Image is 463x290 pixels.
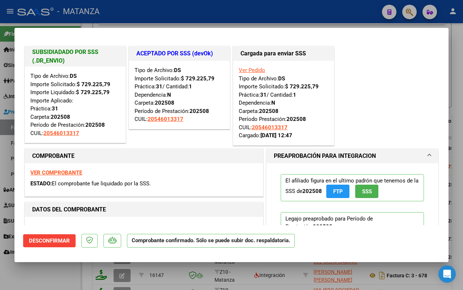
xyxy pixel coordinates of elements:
div: Tipo de Archivo: Importe Solicitado: Práctica: / Cantidad: Dependencia: Carpeta: Período de Prest... [135,66,224,123]
strong: N [167,92,171,98]
button: FTP [326,185,349,198]
strong: 31 [156,83,162,90]
strong: $ 729.225,79 [285,83,319,90]
div: Tipo de Archivo: Importe Solicitado: Práctica: / Cantidad: Dependencia: Carpeta: Período Prestaci... [239,66,328,140]
h1: SUBSIDIADADO POR SSS (.DR_ENVIO) [32,48,118,65]
strong: DS [278,75,285,82]
span: 20546013317 [252,124,288,131]
strong: 202508 [313,223,332,230]
strong: DS [174,67,181,73]
span: Desconfirmar [29,238,70,244]
p: El afiliado figura en el ultimo padrón que tenemos de la SSS de [281,174,424,201]
strong: 1 [189,83,192,90]
strong: COMPROBANTE [32,152,75,159]
strong: 202508 [190,108,209,114]
strong: 31 [52,105,58,112]
a: VER COMPROBANTE [30,169,82,176]
span: El comprobante fue liquidado por la SSS. [52,180,151,187]
p: Legajo preaprobado para Período de Prestación: [281,212,424,290]
strong: 202508 [259,108,279,114]
p: Comprobante confirmado. Sólo se puede subir doc. respaldatoria. [127,234,295,248]
strong: [DATE] 12:47 [260,132,292,139]
h1: Cargada para enviar SSS [241,49,327,58]
a: Ver Pedido [239,67,265,73]
strong: 202508 [155,100,174,106]
h1: PREAPROBACIÓN PARA INTEGRACION [274,152,376,160]
strong: N [271,100,275,106]
strong: 202508 [85,122,105,128]
div: Open Intercom Messenger [438,265,456,283]
strong: 202508 [302,188,322,194]
strong: DATOS DEL COMPROBANTE [32,206,106,213]
div: Tipo de Archivo: Importe Solicitado: Importe Liquidado: Importe Aplicado: Práctica: Carpeta: Perí... [30,72,120,137]
span: SSS [362,188,372,195]
strong: $ 729.225,79 [76,89,110,96]
strong: 1 [293,92,296,98]
strong: $ 729.225,79 [181,75,214,82]
button: SSS [355,185,378,198]
strong: 202508 [286,116,306,122]
h1: ACEPTADO POR SSS (devOk) [136,49,222,58]
strong: 202508 [51,114,70,120]
span: 20546013317 [43,130,79,136]
mat-expansion-panel-header: PREAPROBACIÓN PARA INTEGRACION [267,149,438,163]
strong: $ 729.225,79 [77,81,110,88]
span: 20546013317 [148,116,183,122]
strong: DS [70,73,77,79]
strong: 31 [260,92,267,98]
span: FTP [333,188,343,195]
span: ESTADO: [30,180,52,187]
button: Desconfirmar [23,234,76,247]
